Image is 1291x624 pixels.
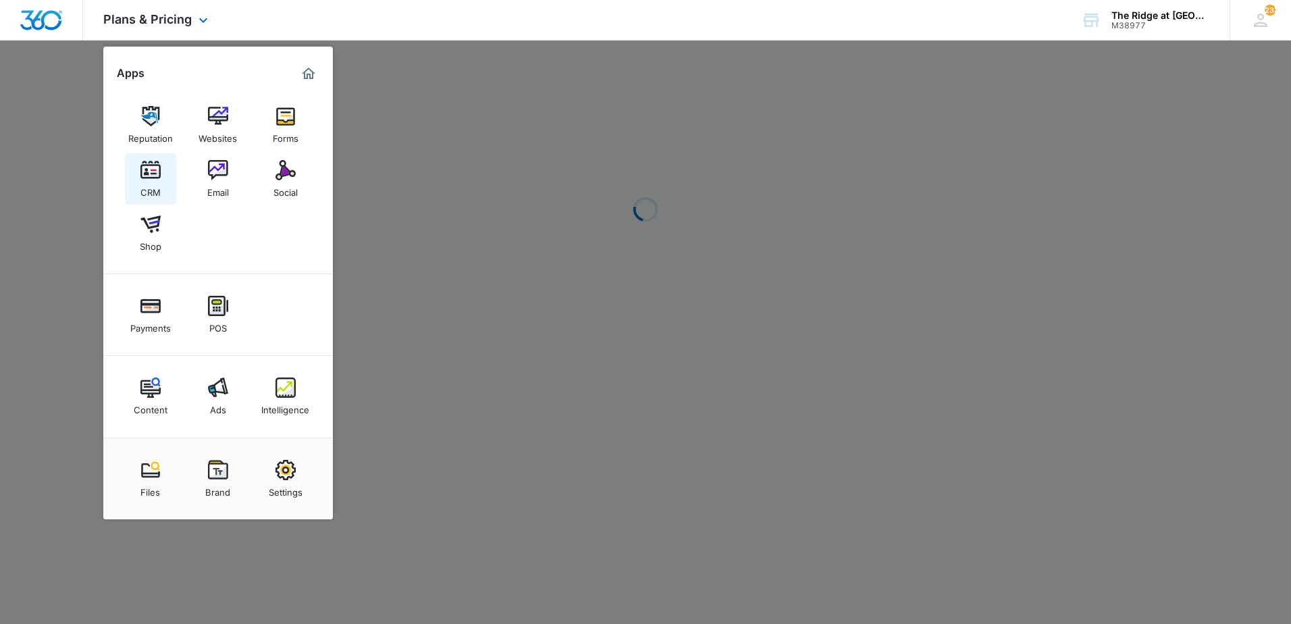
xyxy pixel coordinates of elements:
div: account id [1111,21,1210,30]
a: Websites [192,99,244,151]
a: CRM [125,153,176,205]
a: Email [192,153,244,205]
div: Social [273,180,298,198]
div: notifications count [1265,5,1275,16]
a: Intelligence [260,371,311,422]
div: Shop [140,234,161,252]
div: Content [134,398,167,415]
div: Ads [210,398,226,415]
div: Email [207,180,229,198]
div: Brand [205,480,230,498]
div: Files [140,480,160,498]
a: POS [192,289,244,340]
a: Settings [260,453,311,504]
a: Payments [125,289,176,340]
a: Brand [192,453,244,504]
a: Marketing 360® Dashboard [298,63,319,84]
a: Ads [192,371,244,422]
a: Social [260,153,311,205]
span: Plans & Pricing [103,12,192,26]
a: Forms [260,99,311,151]
div: Forms [273,126,298,144]
a: Reputation [125,99,176,151]
span: 233 [1265,5,1275,16]
a: Files [125,453,176,504]
a: Shop [125,207,176,259]
div: POS [209,316,227,334]
div: Settings [269,480,302,498]
div: Websites [199,126,237,144]
div: Payments [130,316,171,334]
div: Intelligence [261,398,309,415]
div: account name [1111,10,1210,21]
div: CRM [140,180,161,198]
a: Content [125,371,176,422]
h2: Apps [117,67,144,80]
div: Reputation [128,126,173,144]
